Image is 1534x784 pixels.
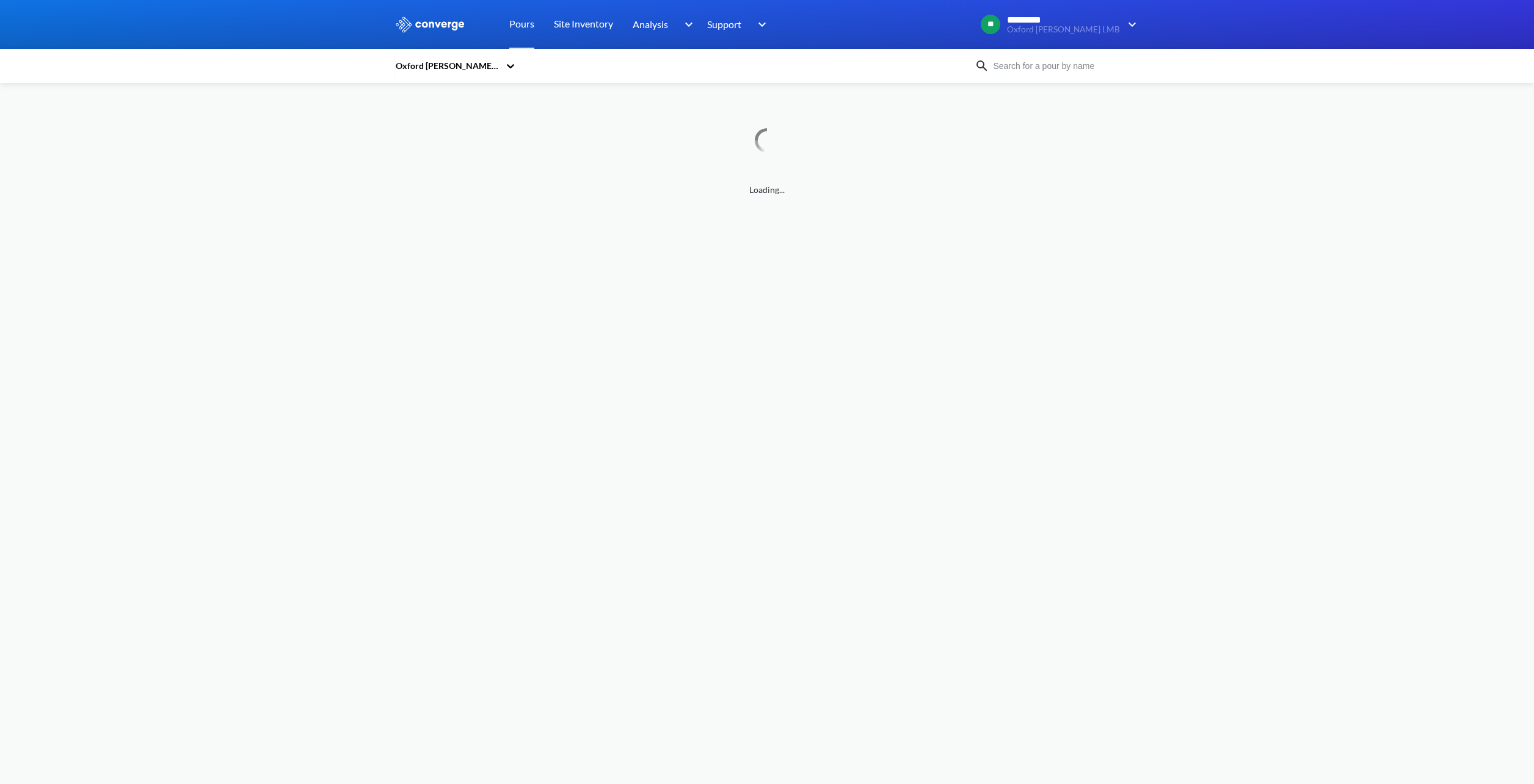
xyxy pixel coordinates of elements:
img: downArrow.svg [677,17,696,32]
span: Oxford [PERSON_NAME] LMB [1007,25,1120,34]
span: Analysis [633,16,668,32]
span: Loading... [394,183,1140,197]
img: icon-search.svg [975,59,989,73]
img: logo_ewhite.svg [394,16,465,32]
div: Oxford [PERSON_NAME] LMB [394,59,500,73]
img: downArrow.svg [750,17,769,32]
span: Support [707,16,741,32]
img: downArrow.svg [1120,17,1140,32]
input: Search for a pour by name [989,59,1137,73]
